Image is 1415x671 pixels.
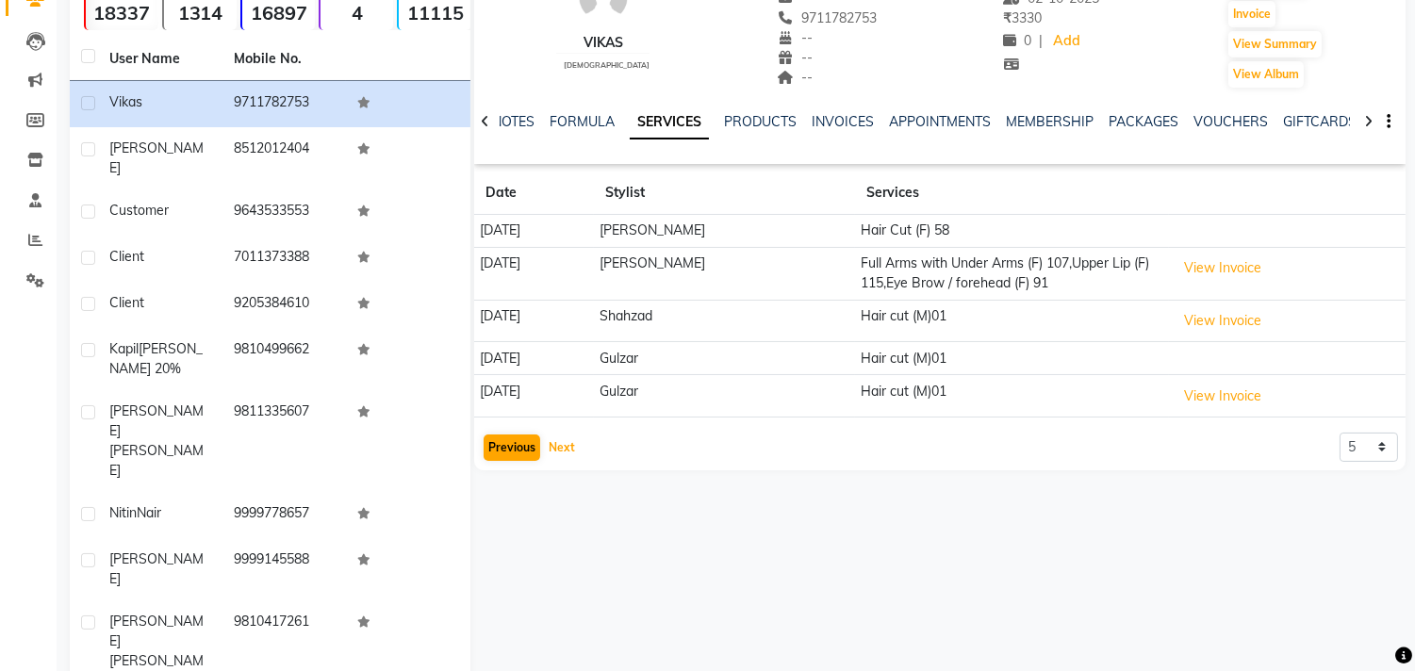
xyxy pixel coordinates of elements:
[594,172,855,215] th: Stylist
[484,434,540,461] button: Previous
[544,434,580,461] button: Next
[594,300,855,342] td: Shahzad
[109,550,204,587] span: [PERSON_NAME]
[222,492,347,538] td: 9999778657
[222,538,347,600] td: 9999145588
[109,504,137,521] span: Nitin
[812,113,874,130] a: INVOICES
[1006,113,1094,130] a: MEMBERSHIP
[321,1,393,25] strong: 4
[1003,9,1012,26] span: ₹
[1003,32,1031,49] span: 0
[98,38,222,81] th: User Name
[1228,61,1304,88] button: View Album
[242,1,315,25] strong: 16897
[556,33,650,53] div: Vikas
[109,93,142,110] span: Vikas
[1228,1,1275,27] button: Invoice
[1283,113,1357,130] a: GIFTCARDS
[630,106,709,139] a: SERVICES
[109,294,144,311] span: Client
[109,442,204,479] span: [PERSON_NAME]
[109,402,204,439] span: [PERSON_NAME]
[222,38,347,81] th: Mobile No.
[855,247,1169,300] td: Full Arms with Under Arms (F) 107,Upper Lip (F) 115,Eye Brow / forehead (F) 91
[777,9,877,26] span: 9711782753
[109,139,204,176] span: [PERSON_NAME]
[474,172,594,215] th: Date
[474,342,594,375] td: [DATE]
[1050,28,1083,55] a: Add
[222,328,347,390] td: 9810499662
[855,300,1169,342] td: Hair cut (M)01
[1003,9,1042,26] span: 3330
[777,29,813,46] span: --
[594,375,855,417] td: Gulzar
[222,236,347,282] td: 7011373388
[492,113,535,130] a: NOTES
[777,49,813,66] span: --
[109,613,204,649] span: [PERSON_NAME]
[724,113,797,130] a: PRODUCTS
[855,342,1169,375] td: Hair cut (M)01
[1228,31,1322,57] button: View Summary
[855,215,1169,248] td: Hair Cut (F) 58
[594,342,855,375] td: Gulzar
[222,390,347,492] td: 9811335607
[399,1,471,25] strong: 11115
[222,127,347,189] td: 8512012404
[1176,254,1270,283] button: View Invoice
[474,375,594,417] td: [DATE]
[550,113,615,130] a: FORMULA
[594,247,855,300] td: [PERSON_NAME]
[1109,113,1178,130] a: PACKAGES
[889,113,991,130] a: APPOINTMENTS
[109,248,144,265] span: Client
[137,504,161,521] span: Nair
[855,172,1169,215] th: Services
[222,189,347,236] td: 9643533553
[855,375,1169,417] td: Hair cut (M)01
[109,202,169,219] span: Customer
[1176,382,1270,411] button: View Invoice
[109,340,203,377] span: [PERSON_NAME] 20%
[1193,113,1268,130] a: VOUCHERS
[109,340,139,357] span: Kapil
[594,215,855,248] td: [PERSON_NAME]
[86,1,158,25] strong: 18337
[777,69,813,86] span: --
[474,247,594,300] td: [DATE]
[222,282,347,328] td: 9205384610
[474,300,594,342] td: [DATE]
[164,1,237,25] strong: 1314
[1039,31,1043,51] span: |
[564,60,650,70] span: [DEMOGRAPHIC_DATA]
[222,81,347,127] td: 9711782753
[474,215,594,248] td: [DATE]
[1176,306,1270,335] button: View Invoice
